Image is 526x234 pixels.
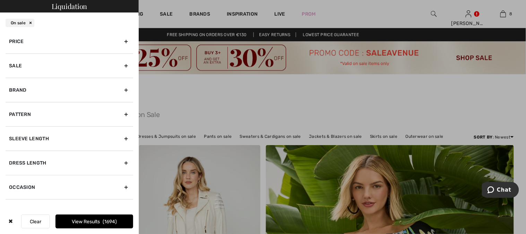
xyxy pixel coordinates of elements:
div: ✖ [6,215,16,228]
div: Pant Length [6,199,133,224]
iframe: Opens a widget where you can chat to one of our agents [482,182,519,199]
div: Occasion [6,175,133,199]
div: Price [6,29,133,53]
div: Dress Length [6,151,133,175]
div: Brand [6,78,133,102]
div: Pattern [6,102,133,126]
button: Clear [21,215,50,228]
button: View Results1694 [55,215,133,228]
div: On sale [6,19,34,27]
span: 1694 [103,219,117,225]
div: Sale [6,53,133,78]
div: Sleeve length [6,126,133,151]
